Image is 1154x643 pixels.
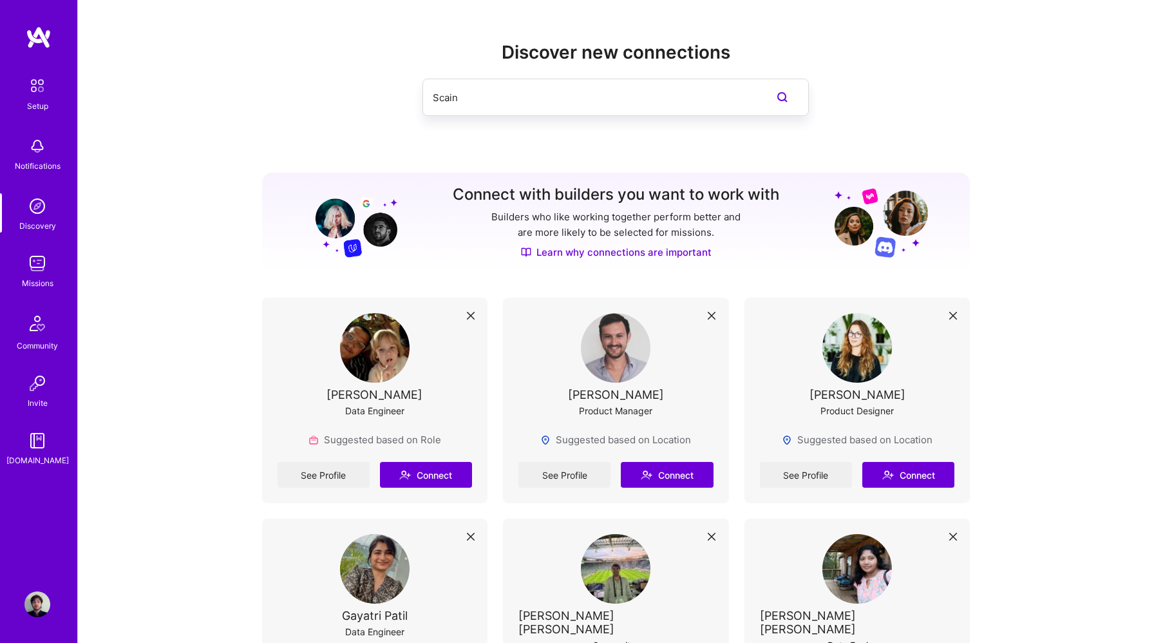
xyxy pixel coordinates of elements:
[17,339,58,352] div: Community
[308,433,441,446] div: Suggested based on Role
[340,534,410,604] img: User Avatar
[708,312,715,320] i: icon Close
[581,313,650,383] img: User Avatar
[24,193,50,219] img: discovery
[822,313,892,383] img: User Avatar
[521,247,531,258] img: Discover
[399,469,411,481] i: icon Connect
[340,313,410,383] img: User Avatar
[22,276,53,290] div: Missions
[21,591,53,617] a: User Avatar
[782,435,792,445] img: Locations icon
[453,186,779,204] h3: Connect with builders you want to work with
[641,469,652,481] i: icon Connect
[345,404,404,417] div: Data Engineer
[862,462,954,488] button: Connect
[581,534,650,604] img: User Avatar
[27,99,48,113] div: Setup
[308,435,319,445] img: Role icon
[24,251,50,276] img: teamwork
[345,625,404,638] div: Data Engineer
[24,370,50,396] img: Invite
[24,72,51,99] img: setup
[782,433,932,446] div: Suggested based on Location
[433,81,747,114] input: Search builders by name
[262,42,970,63] h2: Discover new connections
[467,533,475,541] i: icon Close
[540,433,691,446] div: Suggested based on Location
[19,219,56,233] div: Discovery
[24,591,50,617] img: User Avatar
[278,462,370,488] a: See Profile
[26,26,52,49] img: logo
[540,435,551,445] img: Locations icon
[521,245,712,259] a: Learn why connections are important
[518,609,714,636] div: [PERSON_NAME] [PERSON_NAME]
[775,90,790,105] i: icon SearchPurple
[579,404,652,417] div: Product Manager
[760,609,955,636] div: [PERSON_NAME] [PERSON_NAME]
[822,534,892,604] img: User Avatar
[820,404,894,417] div: Product Designer
[15,159,61,173] div: Notifications
[22,308,53,339] img: Community
[24,428,50,454] img: guide book
[467,312,475,320] i: icon Close
[326,388,422,401] div: [PERSON_NAME]
[489,209,743,240] p: Builders who like working together perform better and are more likely to be selected for missions.
[342,609,408,622] div: Gayatri Patil
[380,462,472,488] button: Connect
[28,396,48,410] div: Invite
[621,462,713,488] button: Connect
[6,454,69,467] div: [DOMAIN_NAME]
[949,312,957,320] i: icon Close
[568,388,664,401] div: [PERSON_NAME]
[518,462,610,488] a: See Profile
[304,187,397,258] img: Grow your network
[760,462,852,488] a: See Profile
[708,533,715,541] i: icon Close
[835,187,928,258] img: Grow your network
[882,469,894,481] i: icon Connect
[24,133,50,159] img: bell
[809,388,905,401] div: [PERSON_NAME]
[949,533,957,541] i: icon Close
